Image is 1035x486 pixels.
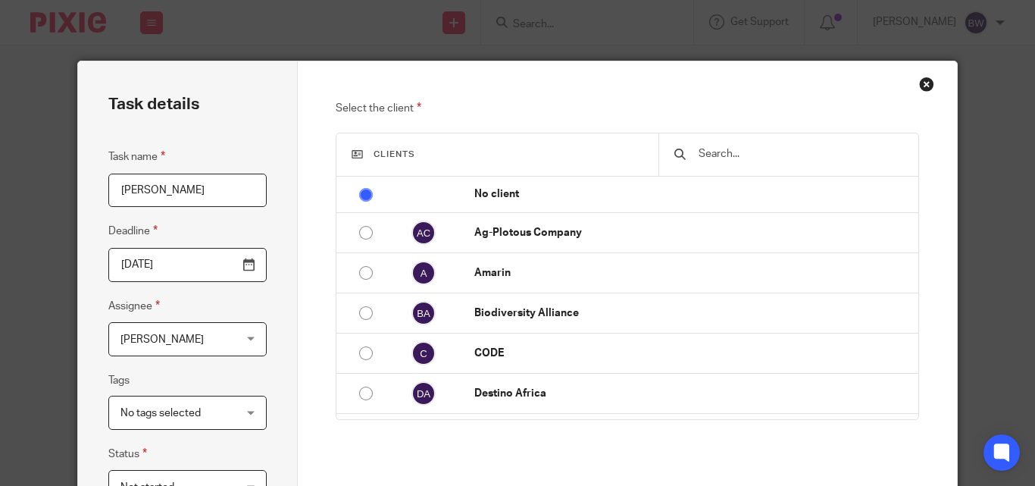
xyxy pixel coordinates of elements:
[108,222,158,240] label: Deadline
[474,265,911,281] p: Amarin
[411,341,436,365] img: svg%3E
[474,306,911,321] p: Biodiversity Alliance
[474,386,911,401] p: Destino Africa
[108,373,130,388] label: Tags
[697,146,902,162] input: Search...
[474,187,911,202] p: No client
[411,221,436,245] img: svg%3E
[108,174,267,208] input: Task name
[411,381,436,406] img: svg%3E
[411,301,436,325] img: svg%3E
[120,408,201,419] span: No tags selected
[411,261,436,285] img: svg%3E
[919,77,934,92] div: Close this dialog window
[108,445,147,462] label: Status
[374,150,415,158] span: Clients
[120,334,204,345] span: [PERSON_NAME]
[108,148,165,165] label: Task name
[108,92,199,118] h2: Task details
[474,225,911,240] p: Ag-Plotous Company
[108,248,267,282] input: Pick a date
[474,346,911,361] p: CODE
[336,99,918,118] p: Select the client
[108,297,160,315] label: Assignee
